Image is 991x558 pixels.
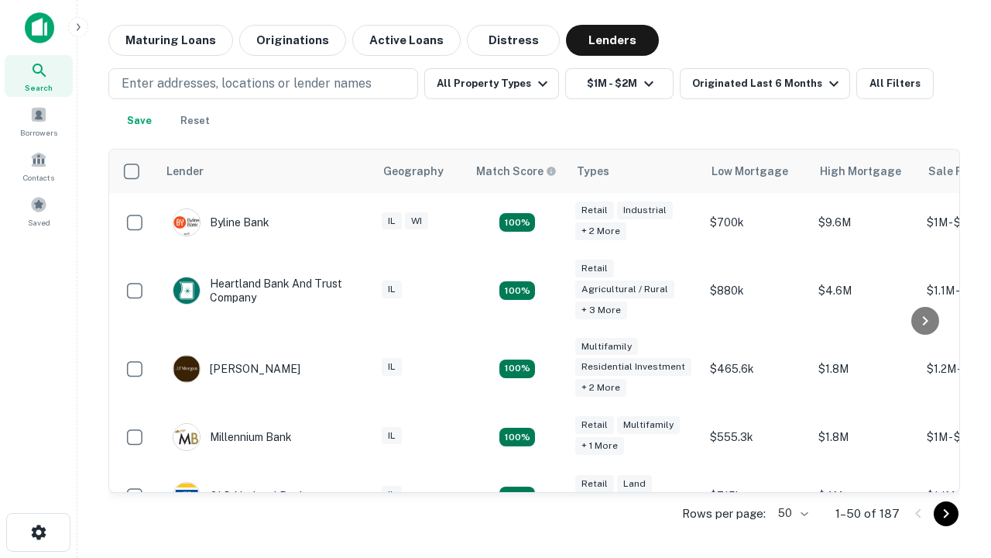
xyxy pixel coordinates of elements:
div: IL [382,486,402,504]
span: Search [25,81,53,94]
div: IL [382,212,402,230]
div: Agricultural / Rural [575,281,674,298]
div: Residential Investment [575,358,691,376]
th: High Mortgage [811,150,919,193]
div: WI [405,212,428,230]
p: Rows per page: [682,505,766,523]
th: Types [568,150,702,193]
th: Geography [374,150,467,193]
div: Retail [575,475,614,493]
div: + 3 more [575,301,627,319]
th: Capitalize uses an advanced AI algorithm to match your search with the best lender. The match sco... [467,150,568,193]
div: Types [577,162,609,181]
th: Low Mortgage [702,150,811,193]
img: picture [173,424,200,450]
div: Multifamily [575,338,638,356]
p: 1–50 of 187 [835,505,900,523]
div: [PERSON_NAME] [173,355,300,383]
div: + 1 more [575,437,624,455]
p: Enter addresses, locations or lender names [122,74,372,93]
div: High Mortgage [820,162,901,181]
td: $4.6M [811,252,919,330]
td: $700k [702,193,811,252]
button: Distress [467,25,560,56]
div: Millennium Bank [173,423,292,451]
div: Geography [383,162,444,181]
td: $465.6k [702,330,811,408]
button: All Property Types [424,68,559,99]
th: Lender [157,150,374,193]
a: Contacts [5,145,73,187]
button: $1M - $2M [565,68,674,99]
button: Originated Last 6 Months [680,68,850,99]
img: picture [173,277,200,304]
button: Reset [170,105,220,136]
td: $715k [702,467,811,525]
span: Saved [28,216,50,229]
td: $4M [811,467,919,525]
button: All Filters [856,68,934,99]
div: Low Mortgage [712,162,788,181]
div: Matching Properties: 18, hasApolloMatch: undefined [499,487,535,505]
button: Maturing Loans [108,25,233,56]
div: Multifamily [617,416,680,434]
td: $555.3k [702,408,811,467]
div: Retail [575,416,614,434]
div: Byline Bank [173,208,269,236]
a: Borrowers [5,100,73,142]
button: Active Loans [352,25,461,56]
div: Industrial [617,201,673,219]
div: Capitalize uses an advanced AI algorithm to match your search with the best lender. The match sco... [476,163,557,180]
div: Matching Properties: 16, hasApolloMatch: undefined [499,428,535,446]
span: Borrowers [20,126,57,139]
div: Land [617,475,652,493]
div: Originated Last 6 Months [692,74,843,93]
button: Enter addresses, locations or lender names [108,68,418,99]
div: IL [382,358,402,376]
div: 50 [772,502,811,525]
div: Heartland Bank And Trust Company [173,277,358,305]
a: Search [5,55,73,97]
div: + 2 more [575,222,626,240]
div: Retail [575,260,614,277]
div: IL [382,281,402,298]
div: Retail [575,201,614,219]
a: Saved [5,190,73,232]
div: IL [382,427,402,445]
td: $1.8M [811,330,919,408]
td: $1.8M [811,408,919,467]
div: Lender [166,162,204,181]
img: picture [173,483,200,509]
div: Matching Properties: 17, hasApolloMatch: undefined [499,281,535,300]
iframe: Chat Widget [914,384,991,459]
td: $9.6M [811,193,919,252]
div: + 2 more [575,379,626,397]
td: $880k [702,252,811,330]
h6: Match Score [476,163,554,180]
button: Lenders [566,25,659,56]
button: Save your search to get updates of matches that match your search criteria. [115,105,164,136]
div: OLD National Bank [173,482,306,510]
img: capitalize-icon.png [25,12,54,43]
div: Matching Properties: 20, hasApolloMatch: undefined [499,213,535,232]
div: Matching Properties: 27, hasApolloMatch: undefined [499,360,535,378]
button: Originations [239,25,346,56]
img: picture [173,209,200,236]
span: Contacts [23,171,54,184]
button: Go to next page [934,501,958,526]
img: picture [173,356,200,382]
